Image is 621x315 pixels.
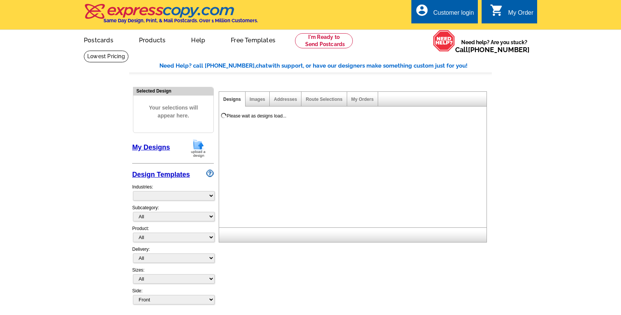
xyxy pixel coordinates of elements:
div: Need Help? call [PHONE_NUMBER], with support, or have our designers make something custom just fo... [159,62,492,70]
i: shopping_cart [490,3,504,17]
a: shopping_cart My Order [490,8,533,18]
span: chat [256,62,268,69]
img: loading... [221,113,227,119]
div: Side: [132,287,214,305]
span: Need help? Are you stuck? [455,39,533,54]
a: Help [179,31,217,48]
span: Your selections will appear here. [139,96,208,127]
span: Call [455,46,530,54]
a: Design Templates [132,171,190,178]
a: Designs [223,97,241,102]
div: Industries: [132,180,214,204]
a: Addresses [274,97,297,102]
a: My Designs [132,144,170,151]
div: Selected Design [133,87,213,94]
a: Route Selections [306,97,342,102]
div: My Order [508,9,533,20]
a: Products [127,31,178,48]
a: account_circle Customer login [415,8,474,18]
a: My Orders [351,97,374,102]
a: Free Templates [219,31,287,48]
a: [PHONE_NUMBER] [468,46,530,54]
div: Please wait as designs load... [227,113,286,119]
div: Customer login [433,9,474,20]
i: account_circle [415,3,429,17]
h4: Same Day Design, Print, & Mail Postcards. Over 1 Million Customers. [103,18,258,23]
img: upload-design [188,139,208,158]
div: Product: [132,225,214,246]
a: Postcards [72,31,125,48]
img: design-wizard-help-icon.png [206,170,214,177]
a: Same Day Design, Print, & Mail Postcards. Over 1 Million Customers. [84,9,258,23]
a: Images [250,97,265,102]
div: Sizes: [132,267,214,287]
img: help [433,30,455,52]
div: Subcategory: [132,204,214,225]
div: Delivery: [132,246,214,267]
